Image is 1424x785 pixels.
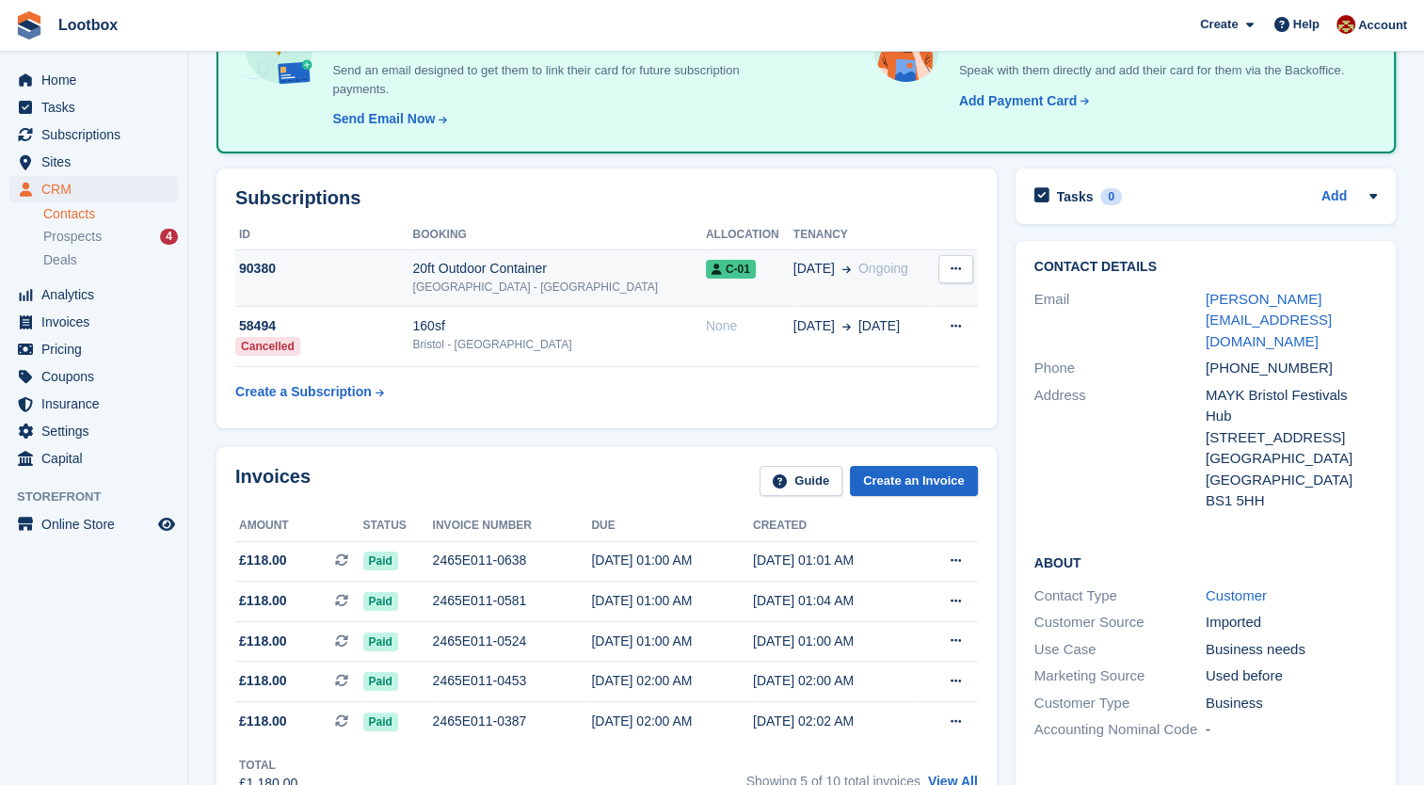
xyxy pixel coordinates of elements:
a: menu [9,391,178,417]
span: Ongoing [858,261,908,276]
div: Used before [1206,665,1377,687]
th: Allocation [706,220,793,250]
div: 90380 [235,259,412,279]
div: BS1 5HH [1206,490,1377,512]
div: Add Payment Card [959,91,1077,111]
p: Send an email designed to get them to link their card for future subscription payments. [325,61,792,98]
a: Deals [43,250,178,270]
div: [STREET_ADDRESS] [1206,427,1377,449]
th: Status [363,511,433,541]
span: Home [41,67,154,93]
span: Prospects [43,228,102,246]
div: [GEOGRAPHIC_DATA] [1206,470,1377,491]
span: Invoices [41,309,154,335]
span: Capital [41,445,154,472]
a: menu [9,121,178,148]
span: £118.00 [239,632,287,651]
span: Pricing [41,336,154,362]
span: CRM [41,176,154,202]
div: Total [239,757,297,774]
a: menu [9,281,178,308]
a: menu [9,336,178,362]
div: Email [1034,289,1206,353]
a: menu [9,176,178,202]
a: menu [9,511,178,537]
div: [DATE] 01:01 AM [753,551,915,570]
div: Accounting Nominal Code [1034,719,1206,741]
div: Address [1034,385,1206,512]
a: Create a Subscription [235,375,384,409]
th: Created [753,511,915,541]
div: - [1206,719,1377,741]
a: Create an Invoice [850,466,978,497]
span: Paid [363,672,398,691]
span: £118.00 [239,671,287,691]
div: [DATE] 02:00 AM [591,671,753,691]
div: MAYK Bristol Festivals Hub [1206,385,1377,427]
h2: Contact Details [1034,260,1377,275]
span: Deals [43,251,77,269]
a: Contacts [43,205,178,223]
h2: About [1034,553,1377,571]
div: [DATE] 01:00 AM [591,551,753,570]
div: Bristol - [GEOGRAPHIC_DATA] [412,336,705,353]
div: Send Email Now [332,109,435,129]
span: [DATE] [858,316,900,336]
a: menu [9,94,178,120]
div: [DATE] 02:02 AM [753,712,915,731]
a: menu [9,67,178,93]
div: [GEOGRAPHIC_DATA] [1206,448,1377,470]
span: Online Store [41,511,154,537]
a: Customer [1206,587,1267,603]
div: None [706,316,793,336]
a: Prospects 4 [43,227,178,247]
a: menu [9,149,178,175]
a: menu [9,363,178,390]
div: [DATE] 01:00 AM [591,591,753,611]
a: Lootbox [51,9,125,40]
span: £118.00 [239,591,287,611]
span: £118.00 [239,712,287,731]
div: Use Case [1034,639,1206,661]
div: Business needs [1206,639,1377,661]
th: Invoice number [433,511,592,541]
div: 2465E011-0453 [433,671,592,691]
div: Marketing Source [1034,665,1206,687]
div: [DATE] 02:00 AM [591,712,753,731]
a: menu [9,418,178,444]
a: Add Payment Card [952,91,1091,111]
th: Due [591,511,753,541]
th: Tenancy [793,220,931,250]
span: Coupons [41,363,154,390]
span: Analytics [41,281,154,308]
div: [DATE] 01:04 AM [753,591,915,611]
span: Paid [363,713,398,731]
span: Insurance [41,391,154,417]
div: 2465E011-0387 [433,712,592,731]
a: menu [9,445,178,472]
div: [DATE] 01:00 AM [591,632,753,651]
span: [DATE] [793,316,835,336]
div: [GEOGRAPHIC_DATA] - [GEOGRAPHIC_DATA] [412,279,705,296]
div: 20ft Outdoor Container [412,259,705,279]
h2: Subscriptions [235,187,978,209]
div: [DATE] 01:00 AM [753,632,915,651]
span: Paid [363,592,398,611]
span: Help [1293,15,1320,34]
div: [DATE] 02:00 AM [753,671,915,691]
div: Customer Source [1034,612,1206,633]
img: Chad Brown [1336,15,1355,34]
div: Customer Type [1034,693,1206,714]
a: Preview store [155,513,178,536]
div: Create a Subscription [235,382,372,402]
div: 2465E011-0524 [433,632,592,651]
div: Business [1206,693,1377,714]
span: Paid [363,633,398,651]
h2: Invoices [235,466,311,497]
span: Settings [41,418,154,444]
span: Storefront [17,488,187,506]
div: Cancelled [235,337,300,356]
span: Tasks [41,94,154,120]
span: £118.00 [239,551,287,570]
div: 2465E011-0638 [433,551,592,570]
